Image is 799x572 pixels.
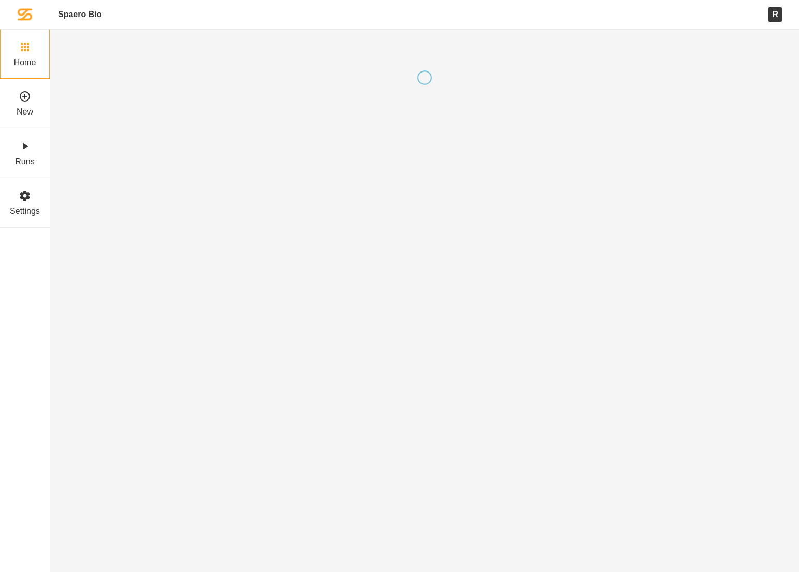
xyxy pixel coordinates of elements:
[768,7,782,21] div: R
[14,58,36,67] label: Home
[17,107,33,117] label: New
[58,9,101,19] a: Spaero Bio
[15,156,34,166] label: Runs
[10,206,40,216] label: Settings
[18,7,32,22] img: Spaero logomark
